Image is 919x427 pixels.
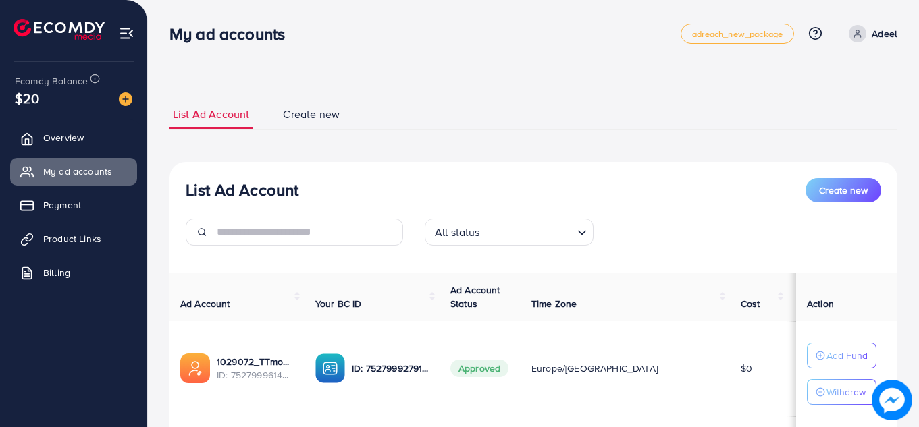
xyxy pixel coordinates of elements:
span: Your BC ID [315,297,362,310]
span: Action [807,297,834,310]
span: Overview [43,131,84,144]
button: Create new [806,178,881,202]
a: Product Links [10,225,137,252]
img: menu [119,26,134,41]
img: ic-ba-acc.ded83a64.svg [315,353,345,383]
img: ic-ads-acc.e4c84228.svg [180,353,210,383]
p: Withdraw [826,384,866,400]
a: Billing [10,259,137,286]
a: Adeel [843,25,897,42]
button: Add Fund [807,343,876,368]
h3: List Ad Account [186,180,298,200]
div: Search for option [425,219,594,246]
span: $0 [741,362,752,375]
span: Ad Account Status [450,283,500,310]
span: My ad accounts [43,165,112,178]
span: List Ad Account [173,107,249,122]
span: adreach_new_package [692,30,783,38]
span: Cost [741,297,760,310]
a: My ad accounts [10,158,137,185]
span: Create new [283,107,340,122]
a: Overview [10,124,137,151]
span: Time Zone [531,297,577,310]
span: Europe/[GEOGRAPHIC_DATA] [531,362,658,375]
h3: My ad accounts [169,24,296,44]
p: Add Fund [826,347,868,364]
span: ID: 7527999614847467521 [217,368,294,382]
span: Billing [43,266,70,279]
span: Approved [450,360,508,377]
p: ID: 7527999279103574032 [352,360,429,376]
span: Payment [43,198,81,212]
span: Create new [819,183,868,197]
img: image [872,380,912,420]
span: All status [432,223,483,242]
img: image [119,92,132,106]
input: Search for option [484,220,572,242]
img: logo [14,19,105,40]
span: Ecomdy Balance [15,74,88,88]
span: $20 [15,88,39,108]
a: 1029072_TTmonigrow_1752749004212 [217,355,294,368]
span: Ad Account [180,297,230,310]
p: Adeel [872,26,897,42]
a: adreach_new_package [681,24,794,44]
button: Withdraw [807,379,876,405]
div: <span class='underline'>1029072_TTmonigrow_1752749004212</span></br>7527999614847467521 [217,355,294,382]
span: Product Links [43,232,101,246]
a: Payment [10,192,137,219]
